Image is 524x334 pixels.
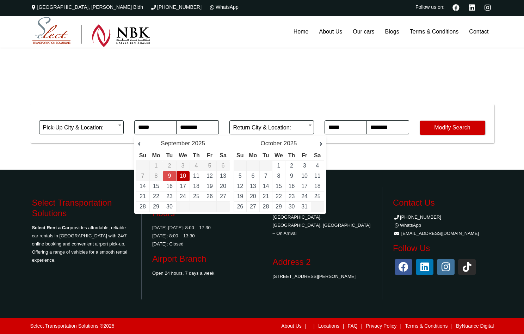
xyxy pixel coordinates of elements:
a: FAQ [348,323,358,329]
a: 13 [220,173,226,179]
a: 26 [206,193,213,199]
td: Return Date [163,171,176,181]
a: 27 [250,204,256,209]
span: Pick-up Location [39,108,124,120]
a: 18 [314,183,321,189]
span: 1 [155,163,158,169]
a: 13 [250,183,256,189]
span: Tuesday [263,152,269,158]
span: Tuesday [166,152,173,158]
span: Saturday [314,152,321,158]
a: Home [288,16,314,48]
span: 7 [141,173,144,179]
span: Thursday [288,152,295,158]
span: 4 [195,163,198,169]
h3: Address 2 [273,257,372,267]
a: 18 [193,183,199,189]
a: Facebook [450,3,462,11]
span: 8 [155,173,158,179]
a: 26 [237,204,243,209]
a: 28 [263,204,269,209]
label: | [451,323,452,328]
a: Linkedin [466,3,478,11]
a: 4 [316,163,319,169]
div: Select Transportation Solutions ® [30,323,115,328]
a: Our cars [347,16,380,48]
a: 8 [277,173,281,179]
span: 2 [168,163,171,169]
a: Blogs [380,16,405,48]
a: 15 [276,183,282,189]
a: 30 [289,204,295,209]
a: 24 [180,193,186,199]
label: | [400,323,401,328]
a: [GEOGRAPHIC_DATA], [GEOGRAPHIC_DATA], [GEOGRAPHIC_DATA] – On Arrival [273,214,371,236]
a: Prev [138,141,148,148]
span: Monday [249,152,257,158]
a: 31 [301,204,308,209]
a: WhatsApp [393,223,421,228]
span: Wednesday [179,152,187,158]
a: 28 [140,204,146,209]
a: 14 [140,183,146,189]
a: Instagram [482,3,494,11]
p: provides affordable, reliable car rentals in [GEOGRAPHIC_DATA] with 24/7 online booking and conve... [32,224,131,264]
a: 17 [301,183,308,189]
a: Nuance Digital [462,323,494,329]
span: Return Location [229,108,314,120]
label: | [361,323,363,328]
a: 29 [276,204,282,209]
div: By [162,322,494,330]
a: 9 [168,173,171,179]
span: 2025 [284,140,297,147]
span: Sunday [236,152,243,158]
a: 12 [237,183,243,189]
span: September [161,140,190,147]
h3: Follow Us [393,243,492,254]
h3: Select Transportation Solutions [32,198,131,219]
a: About Us [281,323,302,329]
span: 2025 [192,140,205,147]
label: | [343,323,344,328]
a: Privacy Policy [366,323,396,329]
label: | [305,323,307,328]
span: Pick-Up City & Location: [43,121,120,135]
a: 2 [290,163,293,169]
a: 19 [237,193,243,199]
a: About Us [314,16,347,48]
span: Friday [207,152,212,158]
span: Saturday [220,152,227,158]
span: 6 [222,163,225,169]
strong: Select Rent a Car [32,225,70,230]
span: Pick-Up City & Location: [39,120,124,134]
a: 6 [251,173,254,179]
span: Pick-Up Date [134,108,219,120]
a: Contact [464,16,494,48]
span: Return Date [325,108,409,120]
span: Sunday [139,152,146,158]
a: Terms & Conditions [405,16,464,48]
a: 10 [301,173,308,179]
a: 16 [166,183,173,189]
a: 20 [250,193,256,199]
a: 30 [166,204,173,209]
span: Return City & Location: [229,120,314,134]
a: Locations [318,323,339,329]
a: 1 [277,163,281,169]
a: 22 [153,193,159,199]
label: | [313,323,315,328]
span: 2025 [103,323,114,329]
span: 3 [181,163,185,169]
a: 5 [239,173,242,179]
a: 23 [166,193,173,199]
span: Wednesday [275,152,283,158]
a: 27 [220,193,226,199]
a: 19 [206,183,213,189]
a: WhatsApp [209,4,239,10]
a: 14 [263,183,269,189]
a: 7 [264,173,267,179]
p: Open 24 hours, 7 days a week [152,269,251,277]
a: 23 [289,193,295,199]
span: Return City & Location: [233,121,310,135]
button: Modify Search [420,121,485,135]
